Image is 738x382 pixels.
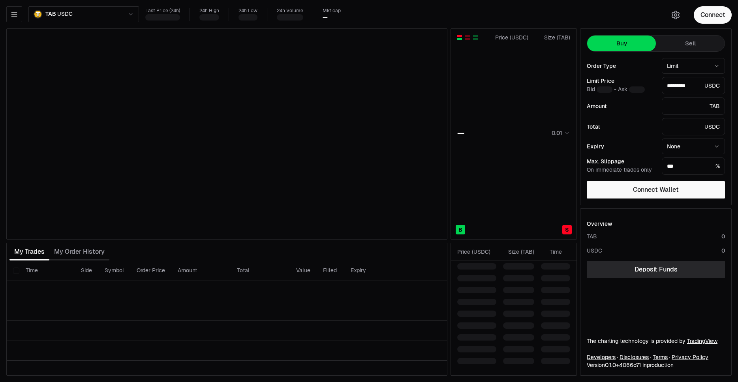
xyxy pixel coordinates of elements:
[587,86,616,93] span: Bid -
[721,247,725,255] div: 0
[587,103,655,109] div: Amount
[587,36,656,51] button: Buy
[620,353,649,361] a: Disclosures
[694,6,732,24] button: Connect
[503,248,534,256] div: Size ( TAB )
[535,34,570,41] div: Size ( TAB )
[457,127,464,139] div: —
[549,128,570,138] button: 0.01
[587,353,616,361] a: Developers
[565,226,569,234] span: S
[672,353,708,361] a: Privacy Policy
[458,226,462,234] span: B
[199,8,219,14] div: 24h High
[456,34,463,41] button: Show Buy and Sell Orders
[587,78,655,84] div: Limit Price
[34,10,42,19] img: TAB.png
[587,261,725,278] a: Deposit Funds
[98,260,130,281] th: Symbol
[587,337,725,345] div: The charting technology is provided by
[231,260,290,281] th: Total
[323,8,341,14] div: Mkt cap
[587,144,655,149] div: Expiry
[587,220,612,228] div: Overview
[656,36,725,51] button: Sell
[662,139,725,154] button: None
[587,159,655,164] div: Max. Slippage
[587,247,602,255] div: USDC
[587,361,725,369] div: Version 0.1.0 + in production
[662,77,725,94] div: USDC
[49,244,109,260] button: My Order History
[277,8,303,14] div: 24h Volume
[457,248,496,256] div: Price ( USDC )
[587,167,655,174] div: On immediate trades only
[13,268,19,274] button: Select all
[662,97,725,115] div: TAB
[687,337,717,345] a: TradingView
[541,248,562,256] div: Time
[618,86,645,93] span: Ask
[472,34,479,41] button: Show Buy Orders Only
[662,118,725,135] div: USDC
[587,124,655,129] div: Total
[9,244,49,260] button: My Trades
[464,34,471,41] button: Show Sell Orders Only
[317,260,344,281] th: Filled
[323,14,328,21] div: —
[145,8,180,14] div: Last Price (24h)
[721,232,725,240] div: 0
[171,260,231,281] th: Amount
[7,29,447,239] iframe: Financial Chart
[290,260,317,281] th: Value
[19,260,75,281] th: Time
[344,260,398,281] th: Expiry
[653,353,668,361] a: Terms
[587,181,725,198] button: Connect Wallet
[57,11,72,18] span: USDC
[662,157,725,175] div: %
[587,63,655,69] div: Order Type
[662,58,725,74] button: Limit
[45,11,56,18] span: TAB
[587,232,597,240] div: TAB
[130,260,171,281] th: Order Price
[493,34,528,41] div: Price ( USDC )
[238,8,257,14] div: 24h Low
[75,260,98,281] th: Side
[619,361,641,369] span: 4066d710de59a424e6e27f6bfe24bfea9841ec22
